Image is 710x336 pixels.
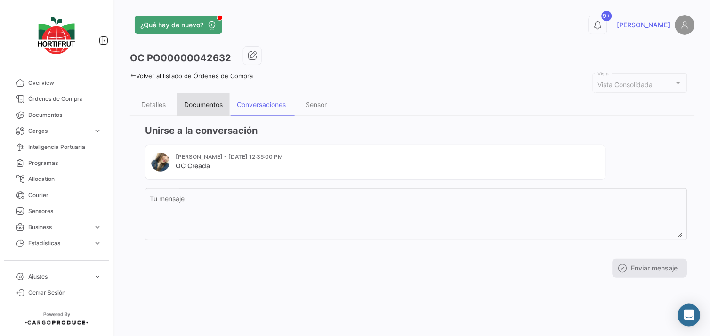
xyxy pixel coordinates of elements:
[93,223,102,231] span: expand_more
[135,16,222,34] button: ¿Qué hay de nuevo?
[617,20,670,30] span: [PERSON_NAME]
[598,81,653,89] mat-select-trigger: Vista Consolidada
[151,153,170,172] img: 67520e24-8e31-41af-9406-a183c2b4e474.jpg
[28,288,102,297] span: Cerrar Sesión
[8,75,105,91] a: Overview
[140,20,203,30] span: ¿Qué hay de nuevo?
[237,100,286,108] div: Conversaciones
[675,15,695,35] img: placeholder-user.png
[8,187,105,203] a: Courier
[93,127,102,135] span: expand_more
[28,127,89,135] span: Cargas
[8,155,105,171] a: Programas
[145,124,687,137] h3: Unirse a la conversación
[184,100,223,108] div: Documentos
[8,171,105,187] a: Allocation
[8,203,105,219] a: Sensores
[306,100,327,108] div: Sensor
[176,153,283,161] mat-card-subtitle: [PERSON_NAME] - [DATE] 12:35:00 PM
[678,304,701,327] div: Abrir Intercom Messenger
[28,143,102,151] span: Inteligencia Portuaria
[33,11,80,60] img: logo-hortifrut.svg
[141,100,166,108] div: Detalles
[93,239,102,247] span: expand_more
[28,207,102,215] span: Sensores
[28,223,89,231] span: Business
[28,239,89,247] span: Estadísticas
[28,191,102,199] span: Courier
[28,272,89,281] span: Ajustes
[28,159,102,167] span: Programas
[8,91,105,107] a: Órdenes de Compra
[130,51,231,65] h3: OC PO00000042632
[176,161,283,171] mat-card-title: OC Creada
[28,79,102,87] span: Overview
[8,107,105,123] a: Documentos
[28,111,102,119] span: Documentos
[28,175,102,183] span: Allocation
[130,72,253,80] a: Volver al listado de Órdenes de Compra
[8,139,105,155] a: Inteligencia Portuaria
[28,95,102,103] span: Órdenes de Compra
[93,272,102,281] span: expand_more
